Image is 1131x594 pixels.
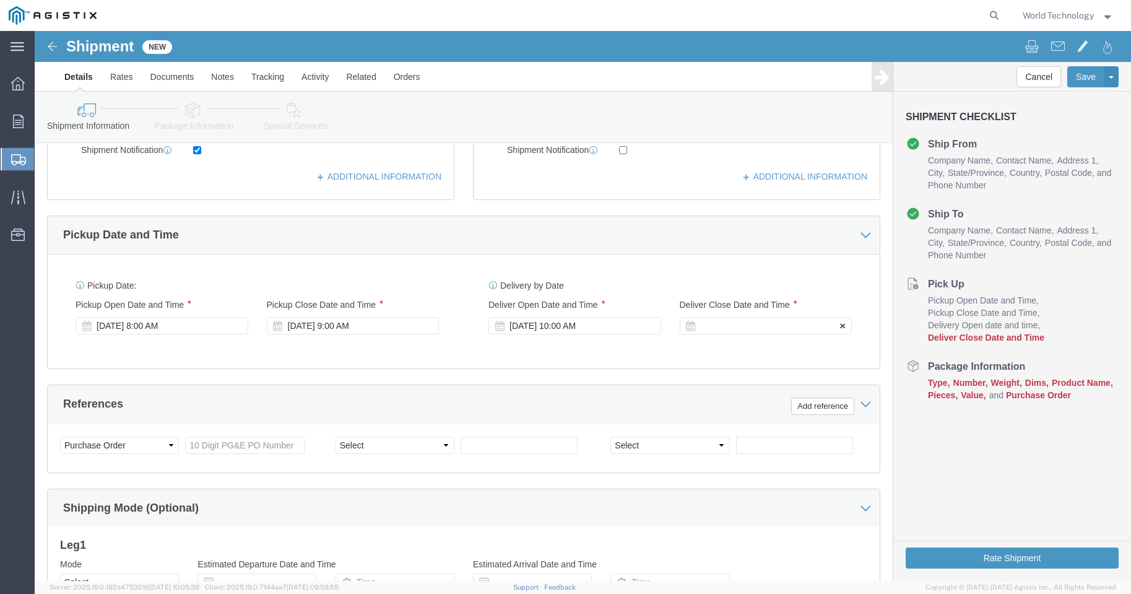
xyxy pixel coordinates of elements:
[925,582,1116,593] span: Copyright © [DATE]-[DATE] Agistix Inc., All Rights Reserved
[1023,9,1094,22] span: World Technology
[287,583,339,591] span: [DATE] 09:58:55
[544,583,576,591] a: Feedback
[513,583,544,591] a: Support
[205,583,339,591] span: Client: 2025.19.0-7f44ea7
[149,583,199,591] span: [DATE] 10:05:38
[9,6,97,25] img: logo
[1022,8,1114,23] button: World Technology
[50,583,199,591] span: Server: 2025.19.0-192a4753216
[35,31,1131,581] iframe: FS Legacy Container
